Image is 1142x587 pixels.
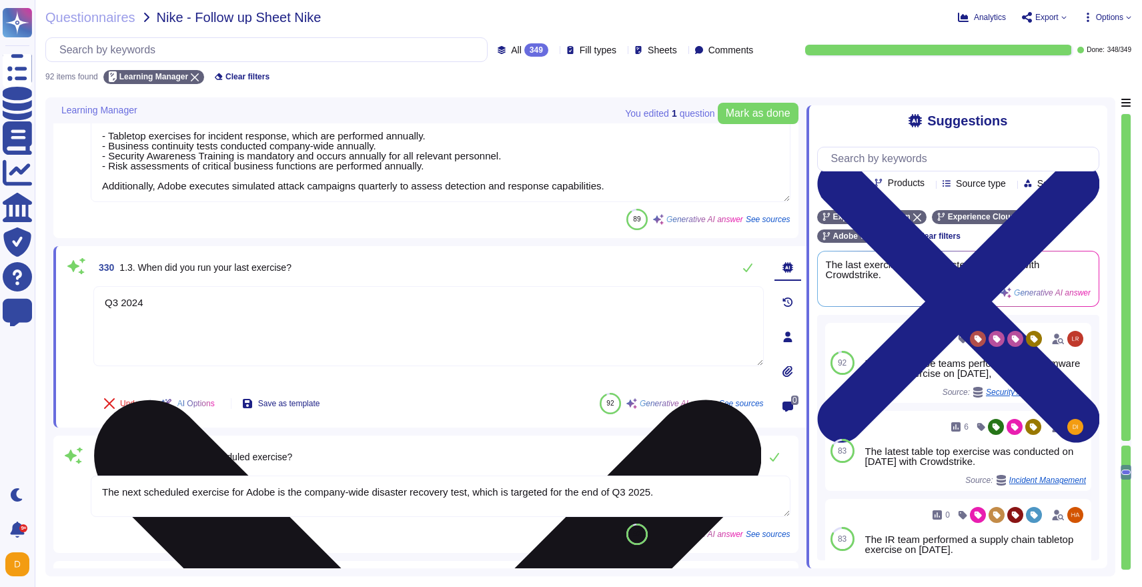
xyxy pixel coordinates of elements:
[157,11,322,24] span: Nike - Follow up Sheet Nike
[824,147,1099,171] input: Search by keywords
[93,286,764,366] textarea: Q3 2024
[91,101,790,202] textarea: Adobe conducts various exercises on an annual basis, including: - Tabletop exercises for incident...
[838,447,846,455] span: 83
[580,45,616,55] span: Fill types
[625,109,714,118] span: You edited question
[1067,419,1083,435] img: user
[606,400,614,407] span: 92
[93,263,114,272] span: 330
[91,476,790,517] textarea: The next scheduled exercise for Adobe is the company-wide disaster recovery test, which is target...
[91,452,111,462] span: 331
[1067,331,1083,347] img: user
[53,38,487,61] input: Search by keywords
[1096,13,1123,21] span: Options
[838,535,846,543] span: 83
[3,550,39,579] button: user
[225,73,269,81] span: Clear filters
[524,43,548,57] div: 349
[648,45,677,55] span: Sheets
[666,215,743,223] span: Generative AI answer
[1087,47,1105,53] span: Done:
[1035,13,1059,21] span: Export
[865,534,1086,554] div: The IR team performed a supply chain tabletop exercise on [DATE].
[746,215,790,223] span: See sources
[119,262,292,273] span: 1.3. When did you run your last exercise?
[974,13,1006,21] span: Analytics
[633,215,640,223] span: 89
[61,105,137,115] span: Learning Manager
[726,108,790,119] span: Mark as done
[718,103,798,124] button: Mark as done
[945,511,950,519] span: 0
[45,11,135,24] span: Questionnaires
[511,45,522,55] span: All
[791,396,798,405] span: 0
[119,73,188,81] span: Learning Manager
[746,530,790,538] span: See sources
[958,12,1006,23] button: Analytics
[708,45,754,55] span: Comments
[838,359,846,367] span: 92
[45,73,98,81] div: 92 items found
[19,524,27,532] div: 9+
[672,109,677,118] b: 1
[5,552,29,576] img: user
[1107,47,1131,53] span: 348 / 349
[1067,507,1083,523] img: user
[633,530,640,538] span: 92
